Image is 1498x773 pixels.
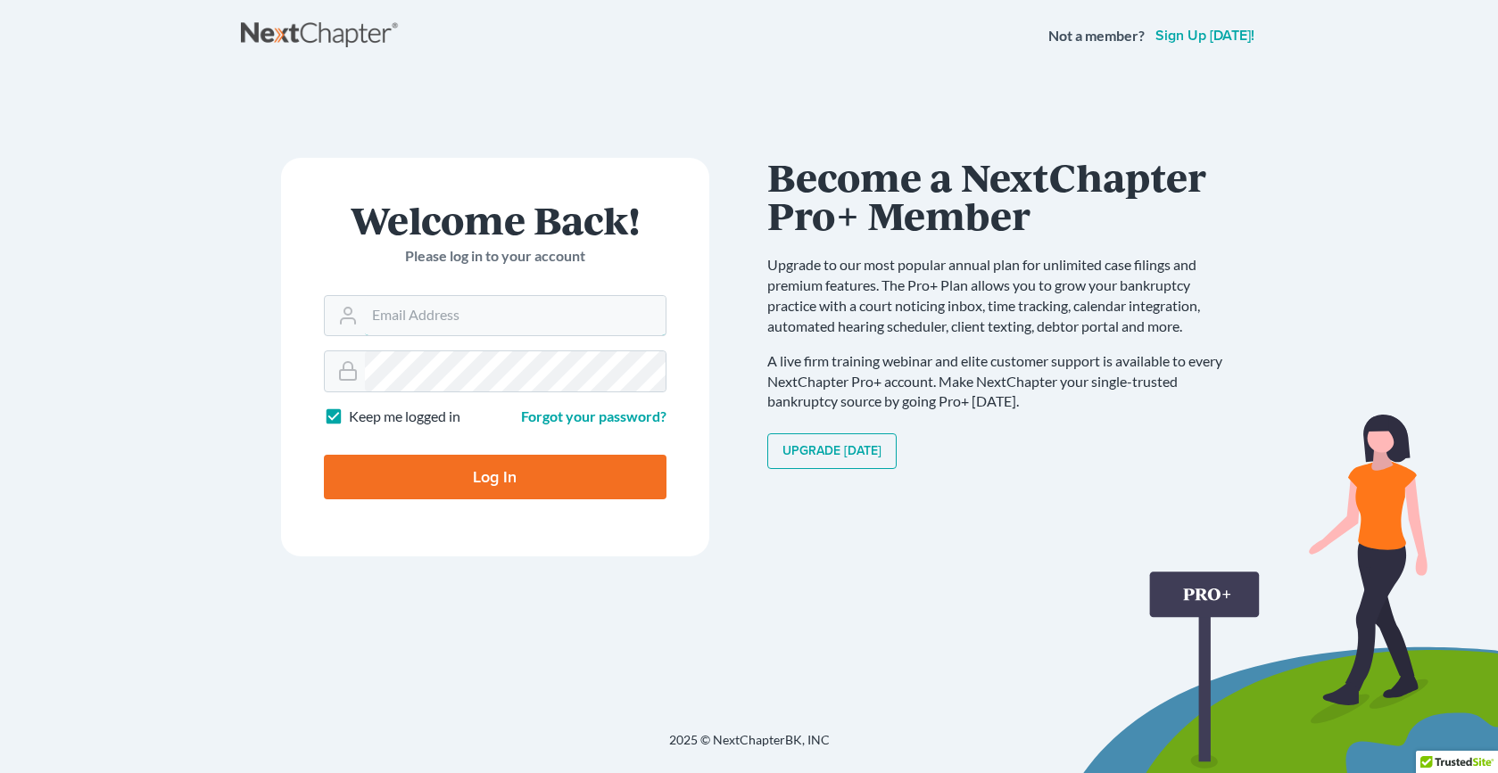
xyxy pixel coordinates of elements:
label: Keep me logged in [349,407,460,427]
p: Upgrade to our most popular annual plan for unlimited case filings and premium features. The Pro+... [767,255,1240,336]
h1: Become a NextChapter Pro+ Member [767,158,1240,234]
input: Log In [324,455,666,499]
a: Upgrade [DATE] [767,433,897,469]
a: Forgot your password? [521,407,666,424]
p: Please log in to your account [324,246,666,267]
a: Sign up [DATE]! [1152,29,1258,43]
strong: Not a member? [1048,26,1145,46]
input: Email Address [365,296,666,335]
div: 2025 © NextChapterBK, INC [241,731,1258,763]
p: A live firm training webinar and elite customer support is available to every NextChapter Pro+ ac... [767,351,1240,413]
h1: Welcome Back! [324,201,666,239]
